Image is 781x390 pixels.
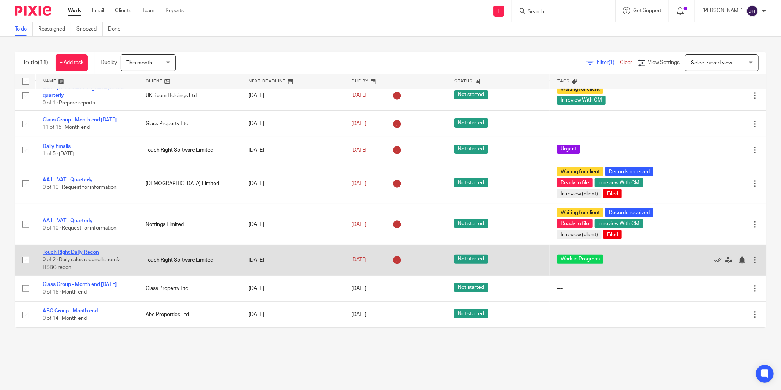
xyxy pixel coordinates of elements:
td: Glass Property Ltd [138,275,241,301]
span: (11) [38,60,48,65]
td: [DATE] [241,163,344,204]
span: Filed [603,230,622,239]
p: [PERSON_NAME] [702,7,743,14]
span: Get Support [633,8,661,13]
span: In review (client) [557,230,602,239]
span: Waiting for client [557,208,603,217]
div: --- [557,285,656,292]
a: Mark as done [714,256,725,264]
img: Pixie [15,6,51,16]
span: Not started [454,283,488,292]
span: Work in Progress [557,255,603,264]
img: svg%3E [746,5,758,17]
span: [DATE] [352,181,367,186]
a: Email [92,7,104,14]
span: Not started [454,145,488,154]
td: [DATE] [241,81,344,111]
a: Glass Group - Month end [DATE] [43,282,117,287]
a: To do [15,22,33,36]
h1: To do [22,59,48,67]
span: Filter [597,60,620,65]
span: Select saved view [691,60,732,65]
span: Records received [605,208,653,217]
span: 0 of 10 · Request for information [43,185,117,190]
span: Records received [605,167,653,176]
span: In review (client) [557,189,602,198]
a: AA1 - VAT - Quarterly [43,177,93,182]
span: Not started [454,178,488,187]
a: Clear [620,60,632,65]
span: [DATE] [352,286,367,291]
span: Ready to file [557,178,593,187]
td: [DATE] [241,204,344,245]
span: 0 of 15 · Month end [43,290,87,295]
td: Nottings Limited [138,204,241,245]
td: [DATE] [241,245,344,275]
span: This month [126,60,152,65]
a: Clients [115,7,131,14]
span: In review With CM [595,219,643,228]
span: 0 of 10 · Request for information [43,226,117,231]
span: Not started [454,309,488,318]
span: [DATE] [352,121,367,126]
span: View Settings [648,60,680,65]
a: Touch Right Daily Recon [43,250,99,255]
td: Glass Property Ltd [138,111,241,137]
span: [DATE] [352,222,367,227]
td: [DATE] [241,275,344,301]
span: 0 of 1 · Prepare reports [43,100,95,106]
td: UK Beam Holdings Ltd [138,81,241,111]
a: Snoozed [76,22,103,36]
span: 0 of 2 · Daily sales reconciliation & HSBC recon [43,258,120,270]
span: Tags [557,79,570,83]
span: Ready to file [557,219,593,228]
span: 0 of 14 · Month end [43,316,87,321]
a: AA1 - VAT - Quarterly [43,218,93,223]
span: [DATE] [352,148,367,153]
a: Done [108,22,126,36]
a: Reports [165,7,184,14]
p: Due by [101,59,117,66]
div: --- [557,311,656,318]
span: Not started [454,90,488,99]
td: [DATE] [241,302,344,328]
a: Team [142,7,154,14]
span: 1 of 5 · [DATE] [43,151,74,156]
span: In review With CM [557,96,606,105]
a: Glass Group - Month end [DATE] [43,117,117,123]
a: Reassigned [38,22,71,36]
span: Waiting for client [557,167,603,176]
input: Search [527,9,593,15]
td: Abc Properties Ltd [138,302,241,328]
span: Filed [603,189,622,198]
span: Not started [454,118,488,128]
td: Touch Right Software Limited [138,137,241,163]
span: [DATE] [352,93,367,98]
a: Work [68,7,81,14]
td: [DATE] [241,111,344,137]
span: [DATE] [352,312,367,317]
span: (1) [609,60,614,65]
td: Touch Right Software Limited [138,245,241,275]
span: 11 of 15 · Month end [43,125,90,130]
span: Not started [454,255,488,264]
span: In review With CM [595,178,643,187]
span: Waiting for client [557,85,603,94]
span: [DATE] [352,258,367,263]
span: Not started [454,219,488,228]
div: --- [557,120,656,127]
span: Urgent [557,145,580,154]
a: + Add task [56,54,88,71]
td: [DEMOGRAPHIC_DATA] Limited [138,163,241,204]
a: Daily Emails [43,144,71,149]
td: [DATE] [241,137,344,163]
a: ABC Group - Month end [43,308,98,313]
